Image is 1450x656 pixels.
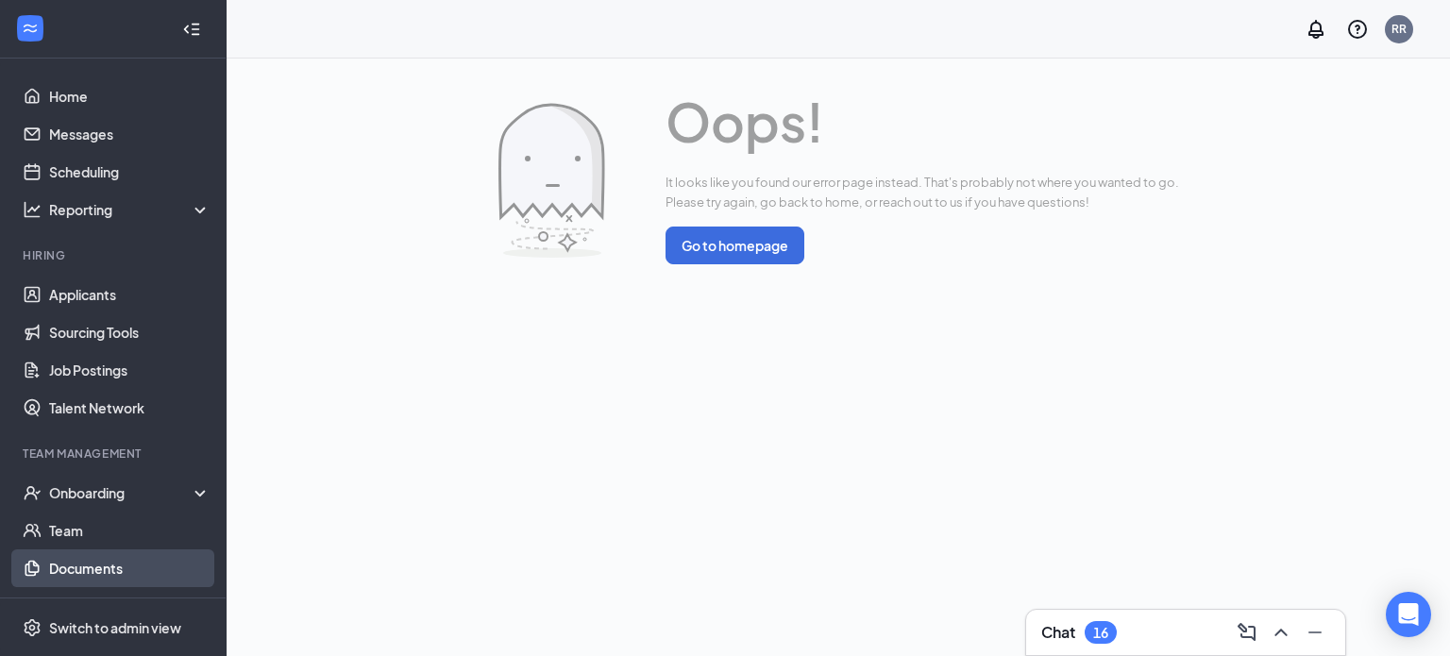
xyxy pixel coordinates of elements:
[1391,21,1407,37] div: RR
[498,103,605,258] img: Error
[23,200,42,219] svg: Analysis
[49,276,211,313] a: Applicants
[1270,621,1292,644] svg: ChevronUp
[49,483,194,502] div: Onboarding
[666,173,1179,211] span: It looks like you found our error page instead. That's probably not where you wanted to go. Pleas...
[666,227,804,264] button: Go to homepage
[49,200,211,219] div: Reporting
[49,587,211,625] a: Surveys
[23,247,207,263] div: Hiring
[49,618,181,637] div: Switch to admin view
[49,115,211,153] a: Messages
[1305,18,1327,41] svg: Notifications
[1236,621,1258,644] svg: ComposeMessage
[1386,592,1431,637] div: Open Intercom Messenger
[182,20,201,39] svg: Collapse
[49,313,211,351] a: Sourcing Tools
[1041,622,1075,643] h3: Chat
[49,512,211,549] a: Team
[1346,18,1369,41] svg: QuestionInfo
[23,618,42,637] svg: Settings
[1300,617,1330,648] button: Minimize
[666,81,1179,162] span: Oops!
[21,19,40,38] svg: WorkstreamLogo
[49,153,211,191] a: Scheduling
[1304,621,1326,644] svg: Minimize
[1266,617,1296,648] button: ChevronUp
[23,446,207,462] div: Team Management
[49,77,211,115] a: Home
[49,549,211,587] a: Documents
[23,483,42,502] svg: UserCheck
[1093,625,1108,641] div: 16
[49,351,211,389] a: Job Postings
[1232,617,1262,648] button: ComposeMessage
[49,389,211,427] a: Talent Network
